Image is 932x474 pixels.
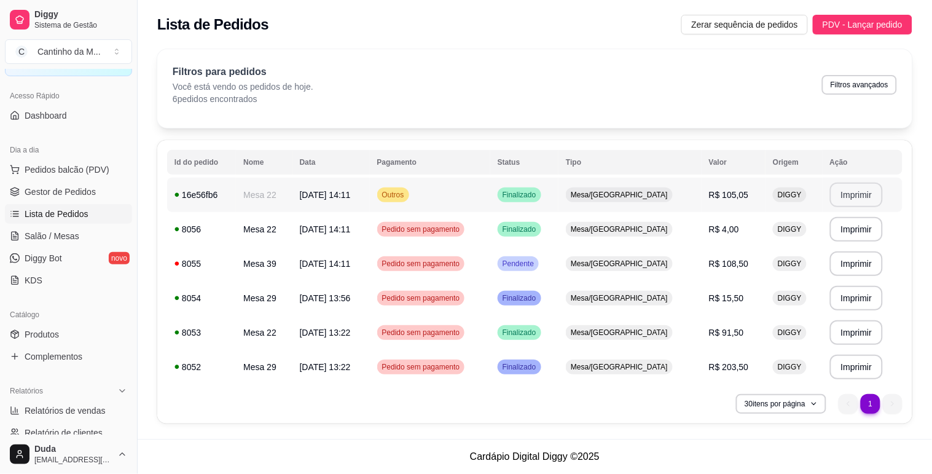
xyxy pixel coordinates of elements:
[380,293,463,303] span: Pedido sem pagamento
[15,45,28,58] span: C
[500,328,539,338] span: Finalizado
[300,224,351,234] span: [DATE] 14:11
[174,361,229,373] div: 8052
[300,293,351,303] span: [DATE] 13:56
[5,226,132,246] a: Salão / Mesas
[173,81,313,93] p: Você está vendo os pedidos de hoje.
[25,186,96,198] span: Gestor de Pedidos
[5,325,132,344] a: Produtos
[173,93,313,105] p: 6 pedidos encontrados
[5,160,132,180] button: Pedidos balcão (PDV)
[236,150,292,175] th: Nome
[10,386,43,396] span: Relatórios
[5,140,132,160] div: Dia a dia
[681,15,808,34] button: Zerar sequência de pedidos
[830,251,883,276] button: Imprimir
[5,86,132,106] div: Acesso Rápido
[830,355,883,379] button: Imprimir
[5,106,132,125] a: Dashboard
[830,183,883,207] button: Imprimir
[174,189,229,201] div: 16e56fb6
[5,182,132,202] a: Gestor de Pedidos
[236,281,292,315] td: Mesa 29
[292,150,370,175] th: Data
[5,204,132,224] a: Lista de Pedidos
[568,190,670,200] span: Mesa/[GEOGRAPHIC_DATA]
[25,230,79,242] span: Salão / Mesas
[34,20,127,30] span: Sistema de Gestão
[775,328,804,338] span: DIGGY
[500,224,539,234] span: Finalizado
[775,190,804,200] span: DIGGY
[174,258,229,270] div: 8055
[236,247,292,281] td: Mesa 39
[173,65,313,79] p: Filtros para pedidos
[5,5,132,34] a: DiggySistema de Gestão
[500,293,539,303] span: Finalizado
[174,326,229,339] div: 8053
[568,362,670,372] span: Mesa/[GEOGRAPHIC_DATA]
[380,190,407,200] span: Outros
[5,39,132,64] button: Select a team
[736,394,826,414] button: 30itens por página
[236,212,292,247] td: Mesa 22
[34,455,112,465] span: [EMAIL_ADDRESS][DOMAIN_NAME]
[775,293,804,303] span: DIGGY
[830,320,883,345] button: Imprimir
[25,427,103,439] span: Relatório de clientes
[775,259,804,269] span: DIGGY
[380,224,463,234] span: Pedido sem pagamento
[568,328,670,338] span: Mesa/[GEOGRAPHIC_DATA]
[709,224,739,234] span: R$ 4,00
[25,164,109,176] span: Pedidos balcão (PDV)
[775,224,804,234] span: DIGGY
[823,18,903,31] span: PDV - Lançar pedido
[174,292,229,304] div: 8054
[568,259,670,269] span: Mesa/[GEOGRAPHIC_DATA]
[300,190,351,200] span: [DATE] 14:11
[380,362,463,372] span: Pedido sem pagamento
[380,259,463,269] span: Pedido sem pagamento
[300,328,351,338] span: [DATE] 13:22
[709,362,749,372] span: R$ 203,50
[174,223,229,235] div: 8056
[5,248,132,268] a: Diggy Botnovo
[25,350,82,363] span: Complementos
[822,75,897,95] button: Filtros avançados
[709,190,749,200] span: R$ 105,05
[500,259,536,269] span: Pendente
[236,315,292,350] td: Mesa 22
[775,362,804,372] span: DIGGY
[5,401,132,421] a: Relatórios de vendas
[861,394,880,414] li: pagination item 1 active
[236,178,292,212] td: Mesa 22
[5,305,132,325] div: Catálogo
[832,388,909,420] nav: pagination navigation
[500,362,539,372] span: Finalizado
[823,150,903,175] th: Ação
[830,286,883,310] button: Imprimir
[500,190,539,200] span: Finalizado
[25,274,42,286] span: KDS
[709,259,749,269] span: R$ 108,50
[34,444,112,455] span: Duda
[702,150,766,175] th: Valor
[490,150,558,175] th: Status
[709,328,744,338] span: R$ 91,50
[25,109,67,122] span: Dashboard
[34,9,127,20] span: Diggy
[25,252,62,264] span: Diggy Bot
[370,150,490,175] th: Pagamento
[236,350,292,384] td: Mesa 29
[5,347,132,366] a: Complementos
[380,328,463,338] span: Pedido sem pagamento
[5,440,132,469] button: Duda[EMAIL_ADDRESS][DOMAIN_NAME]
[25,208,88,220] span: Lista de Pedidos
[300,362,351,372] span: [DATE] 13:22
[5,271,132,290] a: KDS
[25,405,106,417] span: Relatórios de vendas
[138,439,932,474] footer: Cardápio Digital Diggy © 2025
[300,259,351,269] span: [DATE] 14:11
[830,217,883,242] button: Imprimir
[568,293,670,303] span: Mesa/[GEOGRAPHIC_DATA]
